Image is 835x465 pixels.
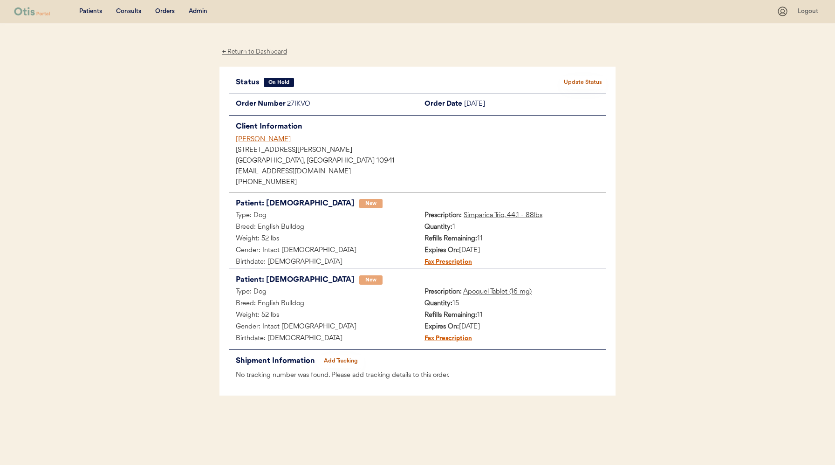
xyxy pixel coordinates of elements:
[417,333,472,345] div: Fax Prescription
[229,257,417,268] div: Birthdate: [DEMOGRAPHIC_DATA]
[417,321,606,333] div: [DATE]
[229,210,417,222] div: Type: Dog
[236,197,355,210] div: Patient: [DEMOGRAPHIC_DATA]
[424,247,459,254] strong: Expires On:
[155,7,175,16] div: Orders
[229,370,606,382] div: No tracking number was found. Please add tracking details to this order.
[236,274,355,287] div: Patient: [DEMOGRAPHIC_DATA]
[229,298,417,310] div: Breed: English Bulldog
[417,222,606,233] div: 1
[236,179,606,186] div: [PHONE_NUMBER]
[236,147,606,154] div: [STREET_ADDRESS][PERSON_NAME]
[317,355,364,368] button: Add Tracking
[219,47,289,57] div: ← Return to Dashboard
[798,7,821,16] div: Logout
[229,321,417,333] div: Gender: Intact [DEMOGRAPHIC_DATA]
[116,7,141,16] div: Consults
[424,323,459,330] strong: Expires On:
[424,224,452,231] strong: Quantity:
[424,312,477,319] strong: Refills Remaining:
[560,76,606,89] button: Update Status
[424,212,462,219] strong: Prescription:
[229,222,417,233] div: Breed: English Bulldog
[464,212,542,219] u: Simparica Trio, 44.1 - 88lbs
[236,355,317,368] div: Shipment Information
[189,7,207,16] div: Admin
[229,333,417,345] div: Birthdate: [DEMOGRAPHIC_DATA]
[236,135,606,144] div: [PERSON_NAME]
[229,233,417,245] div: Weight: 52 lbs
[424,235,477,242] strong: Refills Remaining:
[417,310,606,321] div: 11
[417,233,606,245] div: 11
[236,158,606,164] div: [GEOGRAPHIC_DATA], [GEOGRAPHIC_DATA] 10941
[236,120,606,133] div: Client Information
[424,300,452,307] strong: Quantity:
[417,298,606,310] div: 15
[229,287,417,298] div: Type: Dog
[417,245,606,257] div: [DATE]
[464,99,606,110] div: [DATE]
[424,288,462,295] strong: Prescription:
[463,288,532,295] u: Apoquel Tablet (16 mg)
[287,99,417,110] div: 27IKVO
[417,257,472,268] div: Fax Prescription
[229,310,417,321] div: Weight: 52 lbs
[236,169,606,175] div: [EMAIL_ADDRESS][DOMAIN_NAME]
[229,99,287,110] div: Order Number
[229,245,417,257] div: Gender: Intact [DEMOGRAPHIC_DATA]
[236,76,264,89] div: Status
[79,7,102,16] div: Patients
[417,99,464,110] div: Order Date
